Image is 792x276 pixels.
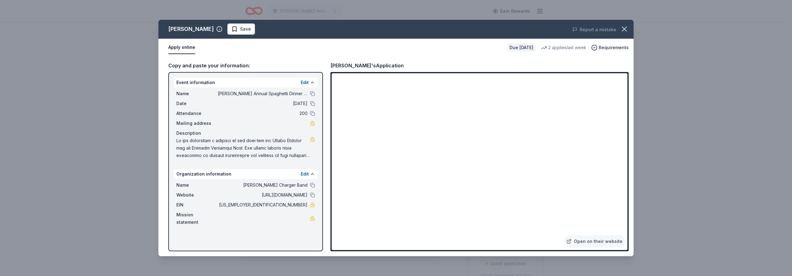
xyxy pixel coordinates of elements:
div: Event information [174,78,317,87]
button: Save [227,23,255,35]
span: Name [176,90,218,97]
span: [URL][DOMAIN_NAME] [218,191,308,199]
div: 2 applies last week [541,44,586,51]
button: Apply online [168,41,195,54]
span: Lo ips dolorsitam c adipisci el sed doei tem inc Utlabo Etdolor mag ali Enimadm Veniamqui Nost. E... [176,137,310,159]
div: [PERSON_NAME] [168,24,214,34]
button: Report a mistake [572,26,616,33]
div: [PERSON_NAME]'s Application [330,62,404,70]
span: EIN [176,201,218,209]
button: Edit [301,79,309,86]
div: Copy and paste your information: [168,62,323,70]
span: 200 [218,110,308,117]
div: Due [DATE] [507,43,536,52]
span: Website [176,191,218,199]
span: Date [176,100,218,107]
button: Edit [301,170,309,178]
span: Mission statement [176,211,218,226]
span: Save [240,25,251,33]
div: Organization information [174,169,317,179]
span: [PERSON_NAME] Charger Band [218,181,308,189]
div: Description [176,130,315,137]
span: Requirements [599,44,629,51]
span: Mailing address [176,120,218,127]
span: [DATE] [218,100,308,107]
span: [PERSON_NAME] Annual Spaghetti Dinner and Silent Auction [218,90,308,97]
span: Name [176,181,218,189]
span: [US_EMPLOYER_IDENTIFICATION_NUMBER] [218,201,308,209]
button: Requirements [591,44,629,51]
span: Attendance [176,110,218,117]
a: Open on their website [564,235,625,248]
